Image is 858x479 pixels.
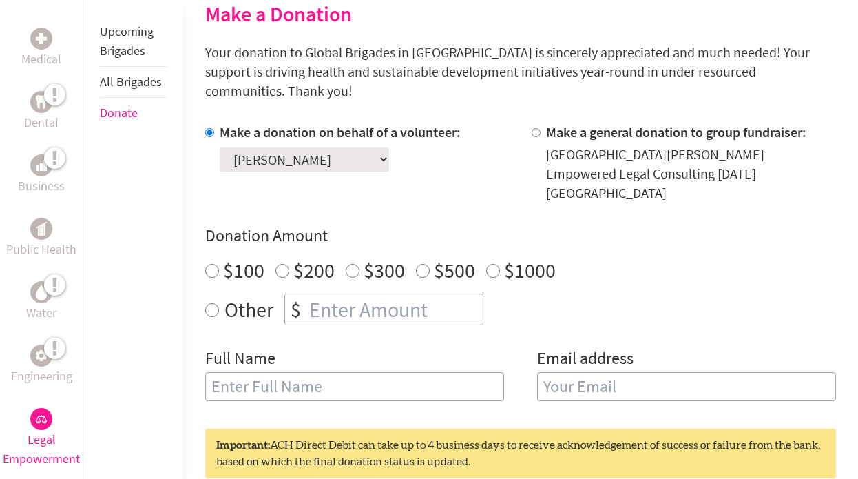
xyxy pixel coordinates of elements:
label: Full Name [205,347,275,372]
label: Make a general donation to group fundraiser: [546,123,806,141]
p: Business [18,176,65,196]
div: $ [285,294,306,325]
a: DentalDental [24,91,59,132]
div: [GEOGRAPHIC_DATA][PERSON_NAME] Empowered Legal Consulting [DATE] [GEOGRAPHIC_DATA] [546,145,836,203]
label: $500 [434,257,475,283]
p: Legal Empowerment [3,430,80,469]
a: Public HealthPublic Health [6,218,76,259]
a: MedicalMedical [21,28,61,69]
p: Water [26,303,56,323]
label: $100 [223,257,264,283]
img: Medical [36,33,47,44]
a: EngineeringEngineering [11,345,72,386]
div: ACH Direct Debit can take up to 4 business days to receive acknowledgement of success or failure ... [205,429,836,478]
li: Upcoming Brigades [100,17,167,67]
div: Business [30,154,52,176]
h4: Donation Amount [205,225,836,247]
label: $200 [293,257,335,283]
input: Enter Full Name [205,372,504,401]
div: Dental [30,91,52,113]
input: Enter Amount [306,294,483,325]
label: $300 [364,257,405,283]
img: Public Health [36,222,47,236]
a: Upcoming Brigades [100,23,154,59]
label: Other [224,294,273,325]
div: Public Health [30,218,52,240]
label: Make a donation on behalf of a volunteer: [220,123,461,141]
img: Dental [36,95,47,108]
p: Public Health [6,240,76,259]
p: Engineering [11,367,72,386]
a: All Brigades [100,74,162,90]
a: Legal EmpowermentLegal Empowerment [3,408,80,469]
a: Donate [100,105,138,121]
p: Dental [24,113,59,132]
li: All Brigades [100,67,167,98]
img: Legal Empowerment [36,415,47,423]
img: Water [36,284,47,300]
li: Donate [100,98,167,128]
a: WaterWater [26,281,56,323]
h2: Make a Donation [205,1,836,26]
label: Email address [537,347,634,372]
img: Business [36,160,47,171]
div: Legal Empowerment [30,408,52,430]
label: $1000 [504,257,556,283]
img: Engineering [36,350,47,361]
strong: Important: [216,440,270,451]
a: BusinessBusiness [18,154,65,196]
div: Engineering [30,345,52,367]
div: Medical [30,28,52,50]
div: Water [30,281,52,303]
p: Medical [21,50,61,69]
input: Your Email [537,372,836,401]
p: Your donation to Global Brigades in [GEOGRAPHIC_DATA] is sincerely appreciated and much needed! Y... [205,43,836,101]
